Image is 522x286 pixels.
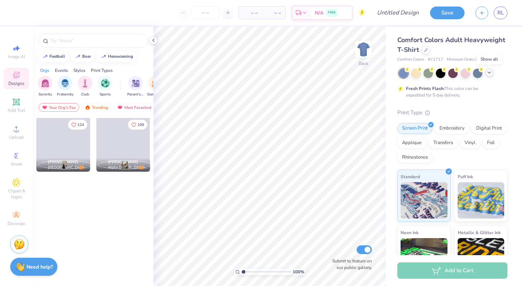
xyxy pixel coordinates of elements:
span: – – [243,9,258,17]
span: Sorority [39,92,52,97]
span: Sports [100,92,111,97]
button: filter button [147,76,164,97]
span: [GEOGRAPHIC_DATA], [GEOGRAPHIC_DATA] [48,165,87,170]
span: 100 % [293,269,304,275]
button: football [38,51,68,62]
span: Fraternity [57,92,73,97]
span: – – [266,9,281,17]
div: football [49,54,65,58]
img: Neon Ink [401,238,447,274]
span: Comfort Colors Adult Heavyweight T-Shirt [397,36,505,54]
span: Image AI [8,54,25,60]
img: Sorority Image [41,79,49,87]
div: Embroidery [435,123,469,134]
button: filter button [57,76,73,97]
strong: Fresh Prints Flash: [406,86,445,91]
span: Parent's Weekend [127,92,144,97]
span: Metallic & Glitter Ink [458,229,501,236]
div: Screen Print [397,123,433,134]
span: Comfort Colors [397,57,424,63]
span: Clipart & logos [4,188,29,200]
label: Submit to feature on our public gallery. [328,258,372,271]
span: Add Text [8,107,25,113]
img: Sports Image [101,79,109,87]
img: Game Day Image [152,79,160,87]
span: 124 [77,123,84,127]
button: Like [68,120,87,130]
button: Like [128,120,147,130]
button: filter button [78,76,92,97]
span: Decorate [8,221,25,226]
div: Vinyl [460,138,480,148]
div: Show all [477,54,502,64]
span: # C1717 [428,57,443,63]
input: Try "Alpha" [50,37,143,44]
div: bear [82,54,91,58]
img: Parent's Weekend Image [132,79,140,87]
span: Alpha Delta Pi, [GEOGRAPHIC_DATA][US_STATE] [108,165,147,170]
img: Fraternity Image [61,79,69,87]
img: trending.gif [85,105,91,110]
strong: Need help? [27,263,53,270]
span: FREE [328,10,336,15]
img: Standard [401,182,447,218]
button: filter button [127,76,144,97]
img: trend_line.gif [101,54,107,59]
div: Events [55,67,68,74]
button: Save [430,7,465,19]
span: Designs [8,81,24,86]
div: homecoming [108,54,133,58]
span: Neon Ink [401,229,418,236]
div: Orgs [40,67,49,74]
button: bear [71,51,94,62]
div: Transfers [429,138,458,148]
div: Print Type [397,109,507,117]
div: Digital Print [471,123,507,134]
div: filter for Club [78,76,92,97]
span: Game Day [147,92,164,97]
span: [PERSON_NAME] [48,159,78,164]
img: trend_line.gif [75,54,81,59]
div: Rhinestones [397,152,433,163]
span: Club [81,92,89,97]
img: Puff Ink [458,182,505,218]
a: RL [494,7,507,19]
img: most_fav.gif [117,105,123,110]
div: Most Favorited [114,103,155,112]
img: trend_line.gif [42,54,48,59]
span: Upload [9,134,24,140]
div: Applique [397,138,426,148]
span: Greek [11,161,22,167]
span: Standard [401,173,420,180]
span: [PERSON_NAME] [108,159,138,164]
button: filter button [38,76,52,97]
span: N/A [315,9,324,17]
div: Back [359,60,368,67]
div: filter for Parent's Weekend [127,76,144,97]
img: Club Image [81,79,89,87]
span: RL [497,9,504,17]
div: filter for Sorority [38,76,52,97]
div: Print Types [91,67,113,74]
div: Trending [81,103,112,112]
div: Foil [482,138,499,148]
input: – – [191,6,220,19]
img: Back [356,42,371,57]
div: filter for Game Day [147,76,164,97]
span: 109 [137,123,144,127]
input: Untitled Design [371,5,425,20]
span: Minimum Order: 24 + [447,57,483,63]
div: filter for Fraternity [57,76,73,97]
img: Metallic & Glitter Ink [458,238,505,274]
div: Styles [73,67,85,74]
div: This color can be expedited for 5 day delivery. [406,85,495,98]
button: filter button [98,76,112,97]
button: homecoming [97,51,136,62]
span: Puff Ink [458,173,473,180]
div: Your Org's Fav [39,103,79,112]
div: filter for Sports [98,76,112,97]
img: most_fav.gif [42,105,48,110]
